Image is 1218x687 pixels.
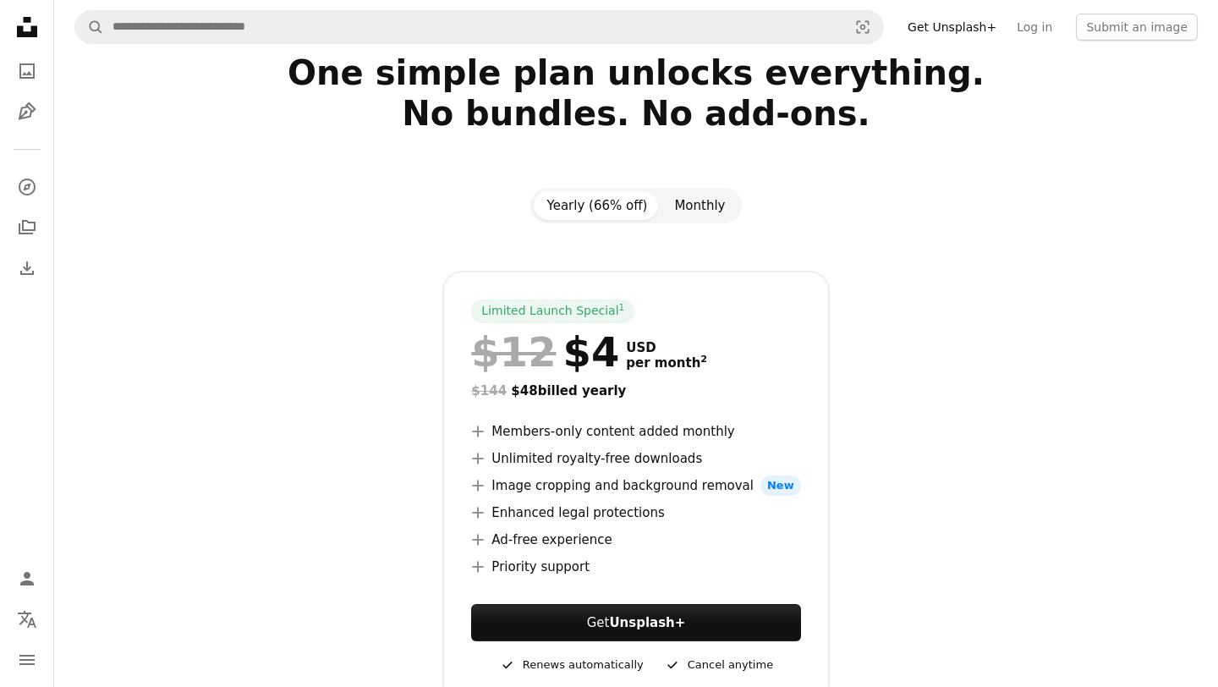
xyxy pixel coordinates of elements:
sup: 2 [700,354,707,365]
a: Home — Unsplash [10,10,44,47]
button: Monthly [661,191,738,220]
li: Members-only content added monthly [471,421,800,442]
a: 1 [616,303,628,320]
sup: 1 [619,302,625,312]
a: Illustrations [10,95,44,129]
a: Get Unsplash+ [897,14,1007,41]
li: Image cropping and background removal [471,475,800,496]
span: USD [626,340,707,355]
span: $144 [471,383,507,398]
button: Yearly (66% off) [534,191,661,220]
li: Ad-free experience [471,530,800,550]
div: $48 billed yearly [471,381,800,401]
a: Log in / Sign up [10,562,44,596]
a: Explore [10,170,44,204]
button: Visual search [842,11,883,43]
li: Priority support [471,557,800,577]
button: Search Unsplash [75,11,104,43]
strong: Unsplash+ [609,615,685,630]
button: Submit an image [1076,14,1198,41]
div: Limited Launch Special [471,300,634,323]
a: 2 [697,355,710,371]
div: $4 [471,330,619,374]
span: $12 [471,330,556,374]
button: Menu [10,643,44,677]
span: per month [626,355,707,371]
li: Enhanced legal protections [471,503,800,523]
a: Collections [10,211,44,245]
a: Log in [1007,14,1062,41]
a: Photos [10,54,44,88]
a: Download History [10,251,44,285]
span: New [760,475,801,496]
form: Find visuals sitewide [74,10,884,44]
div: Renews automatically [499,655,644,675]
div: Cancel anytime [664,655,773,675]
button: Language [10,602,44,636]
button: GetUnsplash+ [471,604,800,641]
li: Unlimited royalty-free downloads [471,448,800,469]
h2: One simple plan unlocks everything. No bundles. No add-ons. [91,52,1181,174]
